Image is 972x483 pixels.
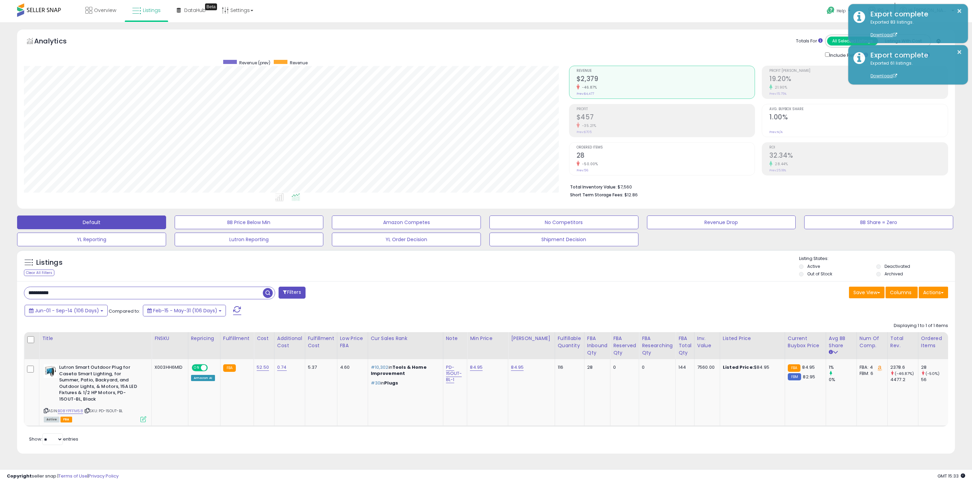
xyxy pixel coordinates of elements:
a: Privacy Policy [89,473,119,479]
span: All listings currently available for purchase on Amazon [44,417,59,422]
div: Exported 61 listings. [865,60,963,79]
div: $84.95 [723,364,780,370]
a: Terms of Use [58,473,87,479]
div: Title [42,335,149,342]
div: Min Price [470,335,505,342]
div: Low Price FBA [340,335,365,349]
strong: Copyright [7,473,32,479]
span: FBA [60,417,72,422]
small: FBM [788,373,801,380]
div: X003HH6MID [154,364,183,370]
button: YL Reporting [17,233,166,246]
small: -46.87% [580,85,597,90]
button: Feb-15 - May-31 (106 Days) [143,305,226,316]
span: 82.95 [803,374,815,380]
span: 84.95 [802,364,815,370]
span: 2025-09-15 15:33 GMT [937,473,965,479]
div: FBA Researching Qty [642,335,673,356]
div: FNSKU [154,335,185,342]
div: Avg BB Share [829,335,854,349]
small: 28.44% [772,161,788,167]
p: Listing States: [799,256,955,262]
div: 4.60 [340,364,363,370]
img: 41eD7F7+YCL._SL40_.jpg [44,364,57,378]
div: Tooltip anchor [205,3,217,10]
button: Default [17,216,166,229]
small: -35.21% [580,123,596,128]
div: 56 [921,377,949,383]
span: OFF [206,365,217,371]
div: 2378.6 [890,364,918,370]
h2: 28 [577,152,755,161]
li: $7,560 [570,182,943,191]
span: Avg. Buybox Share [769,107,948,111]
div: Inv. value [697,335,717,349]
div: Fulfillment Cost [308,335,334,349]
div: Total Rev. [890,335,915,349]
div: Current Buybox Price [788,335,823,349]
a: Download [870,73,897,79]
label: Deactivated [885,263,910,269]
div: 116 [558,364,579,370]
div: Listed Price [723,335,782,342]
small: FBA [223,364,236,372]
div: Ordered Items [921,335,946,349]
label: Out of Stock [807,271,832,277]
h2: 1.00% [769,113,948,122]
div: Note [446,335,464,342]
span: Columns [890,289,912,296]
small: 21.90% [772,85,787,90]
span: Tools & Home Improvement [371,364,427,377]
a: PD-15OUT-BL-1 [446,364,462,383]
small: -50.00% [580,161,598,167]
span: Help [837,8,846,14]
label: Active [807,263,820,269]
div: Include Returns [820,51,876,59]
div: Clear All Filters [24,270,54,276]
span: DataHub [184,7,206,14]
div: Fulfillable Quantity [558,335,581,349]
button: YL Order Decision [332,233,481,246]
div: Additional Cost [277,335,302,349]
button: Jun-01 - Sep-14 (106 Days) [25,305,108,316]
a: 0.74 [277,364,287,371]
span: Jun-01 - Sep-14 (106 Days) [35,307,99,314]
span: | SKU: PD-15OUT-BL [84,408,123,414]
a: Help [821,1,858,22]
div: Amazon AI [191,375,215,381]
div: 28 [587,364,605,370]
h2: 19.20% [769,75,948,84]
small: Prev: N/A [769,130,783,134]
button: Shipment Decision [489,233,638,246]
span: Revenue [577,69,755,73]
button: Revenue Drop [647,216,796,229]
h2: $2,379 [577,75,755,84]
div: Totals For [796,38,823,44]
button: Columns [886,287,918,298]
b: Total Inventory Value: [570,184,617,190]
a: 84.95 [470,364,483,371]
button: All Selected Listings [827,37,878,45]
small: Prev: 56 [577,168,588,172]
div: Exported 83 listings. [865,19,963,38]
label: Archived [885,271,903,277]
a: Download [870,32,897,38]
b: Lutron Smart Outdoor Plug for Caseta Smart Lighting, for Summer, Patio, Backyard, and Outdoor Lig... [59,364,142,404]
small: (-46.87%) [895,371,914,376]
div: FBA: 4 [860,364,882,370]
span: Ordered Items [577,146,755,149]
div: Cost [257,335,271,342]
small: (-50%) [926,371,940,376]
span: Plugs [384,380,398,386]
button: BB Price Below Min [175,216,324,229]
span: Revenue (prev) [239,60,270,66]
div: Export complete [865,50,963,60]
h5: Listings [36,258,63,267]
small: Prev: $705 [577,130,592,134]
div: Cur Sales Rank [371,335,440,342]
small: FBA [788,364,800,372]
div: 0 [642,364,670,370]
h2: 32.34% [769,152,948,161]
div: 0% [829,377,856,383]
span: Feb-15 - May-31 (106 Days) [153,307,217,314]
